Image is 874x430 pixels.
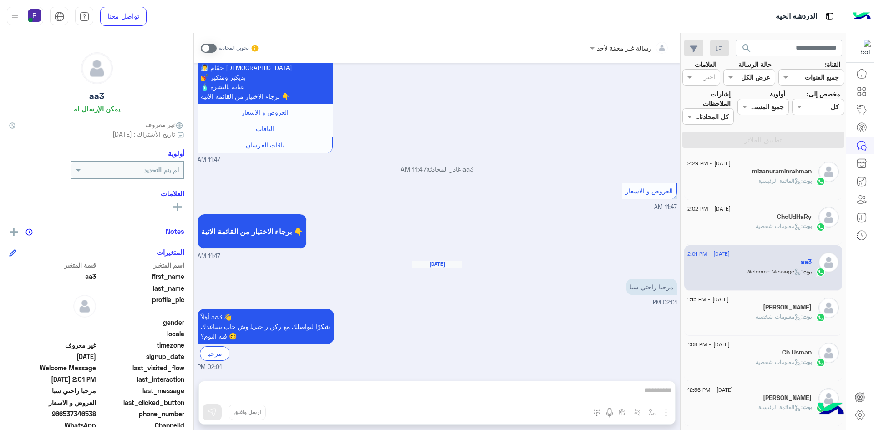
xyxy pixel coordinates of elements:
[704,72,716,84] div: اختر
[682,132,844,148] button: تطبيق الفلاتر
[198,252,220,261] span: 11:47 AM
[75,7,93,26] a: tab
[818,252,839,273] img: defaultAdmin.png
[818,298,839,318] img: defaultAdmin.png
[818,388,839,409] img: defaultAdmin.png
[201,227,303,236] span: برجاء الاختيار من القائمة الاتية 👇
[98,409,185,419] span: phone_number
[803,177,812,184] span: بوت
[825,60,840,69] label: القناة:
[818,207,839,228] img: defaultAdmin.png
[54,11,65,22] img: tab
[763,304,812,311] h5: ابو حسام
[803,359,812,365] span: بوت
[756,223,803,229] span: : معلومات شخصية
[803,313,812,320] span: بوت
[756,313,803,320] span: : معلومات شخصية
[74,105,120,113] h6: يمكن الإرسال له
[682,89,731,109] label: إشارات الملاحظات
[98,374,185,384] span: last_interaction
[9,11,20,22] img: profile
[9,386,96,395] span: مرحبا راحتي سبا
[9,363,96,373] span: Welcome Message
[687,386,733,394] span: [DATE] - 12:56 PM
[98,329,185,339] span: locale
[816,358,825,367] img: WhatsApp
[229,405,266,420] button: ارسل واغلق
[818,162,839,182] img: defaultAdmin.png
[653,299,677,306] span: 02:01 PM
[98,363,185,373] span: last_visited_flow
[687,295,729,304] span: [DATE] - 1:15 PM
[816,268,825,277] img: WhatsApp
[816,177,825,186] img: WhatsApp
[9,409,96,419] span: 966537346538
[198,309,334,344] p: 17/8/2025, 2:01 PM
[168,149,184,157] h6: أولوية
[256,125,274,132] span: الباقات
[777,213,812,221] h5: ChoUdHaRy
[853,7,871,26] img: Logo
[770,89,785,99] label: أولوية
[803,223,812,229] span: بوت
[9,374,96,384] span: 2025-08-17T11:01:26.874Z
[747,268,803,275] span: : Welcome Message
[741,43,752,54] span: search
[763,394,812,402] h5: محمد حاتم
[89,91,104,101] h5: aa3
[738,60,772,69] label: حالة الرسالة
[9,398,96,407] span: العروض و الاسعار
[198,156,220,164] span: 11:47 AM
[412,261,462,267] h6: [DATE]
[9,318,96,327] span: null
[73,295,96,318] img: defaultAdmin.png
[98,340,185,350] span: timezone
[626,279,677,295] p: 17/8/2025, 2:01 PM
[818,343,839,363] img: defaultAdmin.png
[801,258,812,266] h5: aa3
[198,164,677,174] p: aa3 غادر المحادثة
[758,177,803,184] span: : القائمة الرئيسية
[752,167,812,175] h5: mizanuraminrahman
[98,420,185,430] span: ChannelId
[98,272,185,281] span: first_name
[200,346,229,360] div: مرحبا
[654,203,677,210] span: 11:47 AM
[687,250,730,258] span: [DATE] - 2:01 PM
[25,228,33,236] img: notes
[401,165,427,173] span: 11:47 AM
[166,227,184,235] h6: Notes
[815,394,847,425] img: hulul-logo.png
[98,260,185,270] span: اسم المتغير
[145,120,184,129] span: غير معروف
[736,40,758,60] button: search
[756,359,803,365] span: : معلومات شخصية
[854,40,871,56] img: 322853014244696
[81,53,112,84] img: defaultAdmin.png
[9,340,96,350] span: غير معروف
[28,9,41,22] img: userImage
[695,60,716,69] label: العلامات
[782,349,812,356] h5: Ch Usman
[816,223,825,232] img: WhatsApp
[687,205,731,213] span: [DATE] - 2:02 PM
[9,189,184,197] h6: العلامات
[112,129,175,139] span: تاريخ الأشتراك : [DATE]
[79,11,90,22] img: tab
[9,420,96,430] span: 2
[776,10,817,23] p: الدردشة الحية
[98,283,185,293] span: last_name
[98,352,185,361] span: signup_date
[803,404,812,410] span: بوت
[807,89,840,99] label: مخصص إلى:
[241,108,289,116] span: العروض و الاسعار
[687,340,730,349] span: [DATE] - 1:08 PM
[218,45,249,52] small: تحويل المحادثة
[9,329,96,339] span: null
[803,268,812,275] span: بوت
[758,404,803,410] span: : القائمة الرئيسية
[10,228,18,236] img: add
[98,386,185,395] span: last_message
[9,260,96,270] span: قيمة المتغير
[198,31,333,104] p: 13/8/2025, 11:47 AM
